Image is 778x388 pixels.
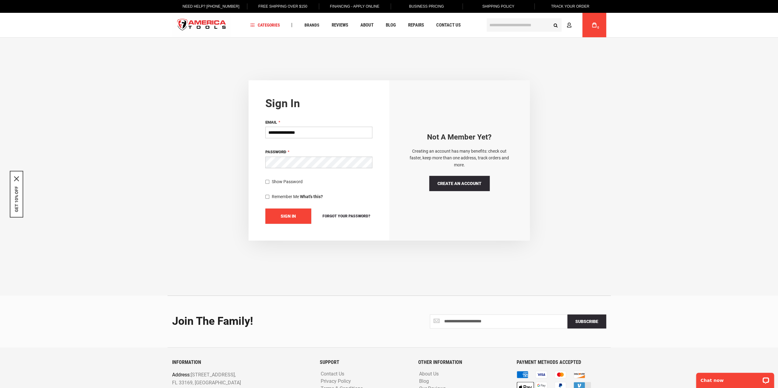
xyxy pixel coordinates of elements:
[301,21,322,29] a: Brands
[427,133,492,141] strong: Not a Member yet?
[172,371,283,386] p: [STREET_ADDRESS], FL 33169, [GEOGRAPHIC_DATA]
[172,14,231,37] img: America Tools
[172,315,385,328] div: Join the Family!
[406,148,513,168] p: Creating an account has many benefits: check out faster, keep more than one address, track orders...
[331,23,348,27] span: Reviews
[265,209,311,224] button: Sign In
[272,179,303,184] span: Show Password
[418,379,430,384] a: Blog
[320,360,409,365] h6: SUPPORT
[172,372,191,378] span: Address:
[385,23,396,27] span: Blog
[319,371,346,377] a: Contact Us
[265,97,300,110] strong: Sign in
[281,214,296,219] span: Sign In
[14,176,19,181] svg: close icon
[304,23,319,27] span: Brands
[320,213,372,219] a: Forgot Your Password?
[588,13,600,37] a: 0
[418,371,440,377] a: About Us
[550,19,562,31] button: Search
[429,176,490,191] a: Create an Account
[437,181,481,186] span: Create an Account
[482,4,514,9] span: Shipping Policy
[692,369,778,388] iframe: LiveChat chat widget
[319,379,352,384] a: Privacy Policy
[300,194,323,199] strong: What's this?
[323,214,370,218] span: Forgot Your Password?
[14,186,19,212] button: GET 10% OFF
[405,21,426,29] a: Repairs
[14,176,19,181] button: Close
[172,360,311,365] h6: INFORMATION
[265,150,286,154] span: Password
[436,23,460,27] span: Contact Us
[383,21,398,29] a: Blog
[329,21,351,29] a: Reviews
[597,26,599,29] span: 0
[265,120,277,125] span: Email
[517,360,606,365] h6: PAYMENT METHODS ACCEPTED
[172,14,231,37] a: store logo
[575,319,598,324] span: Subscribe
[418,360,507,365] h6: OTHER INFORMATION
[360,23,373,27] span: About
[408,23,424,27] span: Repairs
[567,314,606,328] button: Subscribe
[433,21,463,29] a: Contact Us
[357,21,376,29] a: About
[250,23,280,27] span: Categories
[248,21,282,29] a: Categories
[272,194,299,199] span: Remember Me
